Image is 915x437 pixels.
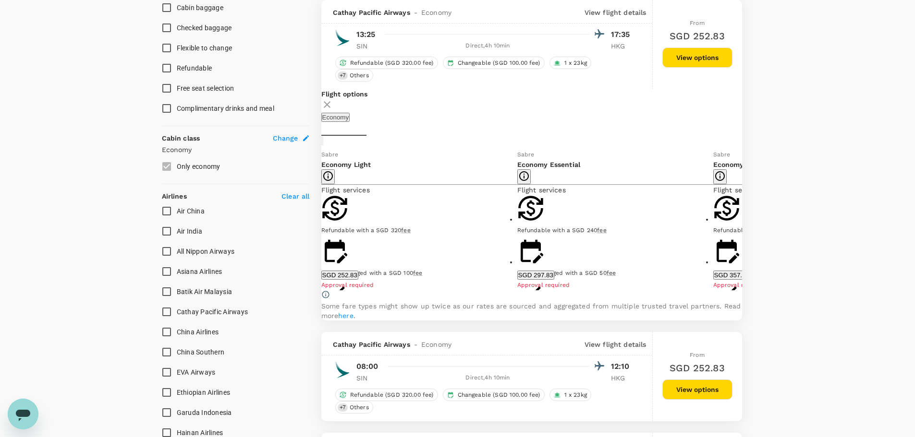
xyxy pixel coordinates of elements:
[321,301,742,320] p: Some fare types might show up twice as our rates are sourced and aggregated from multiple trusted...
[517,151,535,158] span: Sabre
[177,248,235,255] span: All Nippon Airways
[338,71,348,80] span: + 7
[713,151,731,158] span: Sabre
[401,227,410,234] span: fee
[177,288,232,295] span: Batik Air Malaysia
[8,399,38,429] iframe: Button to launch messaging window
[333,340,410,349] span: Cathay Pacific Airways
[517,282,570,288] span: Approval required
[335,401,373,413] div: +7Others
[162,192,187,200] strong: Airlines
[346,71,373,80] span: Others
[607,270,616,276] span: fee
[162,145,310,154] p: Economy
[335,57,438,69] div: Refundable (SGD 320.00 fee)
[177,348,225,356] span: China Southern
[177,84,234,92] span: Free seat selection
[517,271,554,280] button: SGD 297.83
[321,271,358,280] button: SGD 252.83
[713,269,909,278] div: Changeable with no additional
[335,389,438,401] div: Refundable (SGD 320.00 fee)
[273,133,298,143] span: Change
[346,59,438,67] span: Refundable (SGD 320.00 fee)
[333,28,352,47] img: CX
[177,409,232,416] span: Garuda Indonesia
[713,226,909,236] div: Refundable with a SGD 140
[333,360,352,379] img: CX
[443,57,545,69] div: Changeable (SGD 100.00 fee)
[386,373,590,383] div: Direct , 4h 10min
[386,41,590,51] div: Direct , 4h 10min
[517,226,713,236] div: Refundable with a SGD 240
[321,113,350,122] button: Economy
[549,389,591,401] div: 1 x 23kg
[517,186,566,194] span: Flight services
[281,191,309,201] p: Clear all
[662,47,732,68] button: View options
[517,160,713,169] p: Economy Essential
[690,352,705,358] span: From
[597,227,606,234] span: fee
[177,227,202,235] span: Air India
[177,308,248,316] span: Cathay Pacific Airways
[338,312,354,319] a: here
[321,226,517,236] div: Refundable with a SGD 320
[321,269,517,278] div: Can be changed with a SGD 100
[177,328,219,336] span: China Airlines
[177,268,222,275] span: Asiana Airlines
[421,340,451,349] span: Economy
[177,163,220,170] span: Only economy
[356,29,376,40] p: 13:25
[561,59,591,67] span: 1 x 23kg
[611,41,635,51] p: HKG
[611,361,635,372] p: 12:10
[690,20,705,26] span: From
[413,270,422,276] span: fee
[356,41,380,51] p: SIN
[177,105,274,112] span: Complimentary drinks and meal
[177,389,231,396] span: Ethiopian Airlines
[561,391,591,399] span: 1 x 23kg
[346,403,373,412] span: Others
[713,160,909,169] p: Economy Flex
[713,282,766,288] span: Approval required
[177,44,232,52] span: Flexible to change
[410,8,421,17] span: -
[321,282,374,288] span: Approval required
[517,269,713,278] div: Can be changed with a SGD 50
[611,29,635,40] p: 17:35
[333,8,410,17] span: Cathay Pacific Airways
[177,207,205,215] span: Air China
[454,391,544,399] span: Changeable (SGD 100.00 fee)
[335,69,373,82] div: +7Others
[338,403,348,412] span: + 7
[356,373,380,383] p: SIN
[421,8,451,17] span: Economy
[177,429,223,437] span: Hainan Airlines
[670,360,725,376] h6: SGD 252.83
[585,8,647,17] p: View flight details
[177,368,216,376] span: EVA Airways
[346,391,438,399] span: Refundable (SGD 320.00 fee)
[454,59,544,67] span: Changeable (SGD 100.00 fee)
[585,340,647,349] p: View flight details
[177,24,232,32] span: Checked baggage
[177,64,212,72] span: Refundable
[321,151,339,158] span: Sabre
[321,160,517,169] p: Economy Light
[321,186,370,194] span: Flight services
[162,134,200,142] strong: Cabin class
[356,361,378,372] p: 08:00
[321,89,742,99] p: Flight options
[443,389,545,401] div: Changeable (SGD 100.00 fee)
[713,186,762,194] span: Flight services
[713,271,750,280] button: SGD 357.83
[670,28,725,44] h6: SGD 252.83
[611,373,635,383] p: HKG
[177,4,223,12] span: Cabin baggage
[549,57,591,69] div: 1 x 23kg
[662,379,732,400] button: View options
[410,340,421,349] span: -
